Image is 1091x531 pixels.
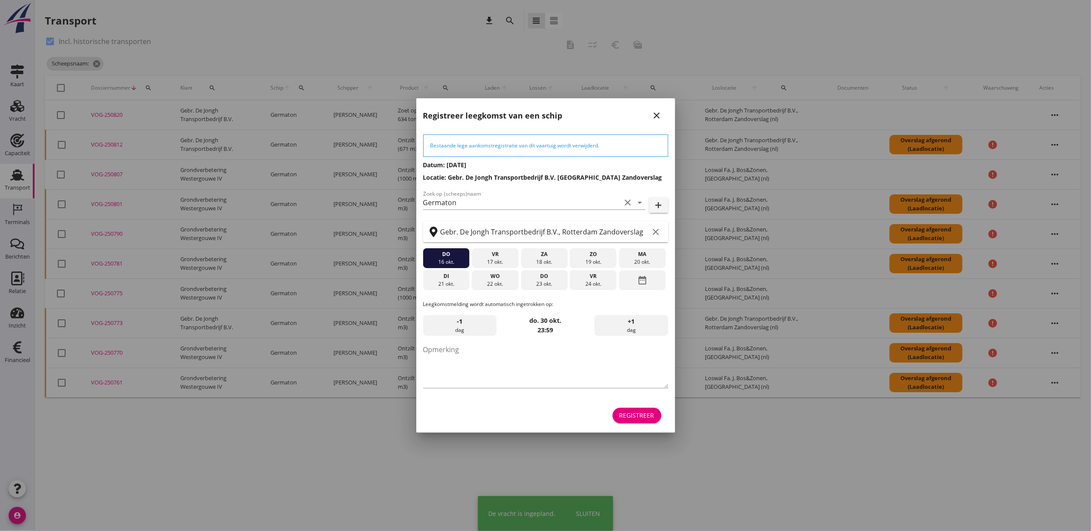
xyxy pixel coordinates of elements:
i: clear [623,197,633,208]
div: 16 okt. [425,258,467,266]
i: clear [651,227,661,237]
div: wo [474,272,516,280]
i: date_range [637,272,648,288]
div: 20 okt. [621,258,663,266]
div: dag [594,315,668,336]
i: add [654,200,664,210]
div: Bestaande lege aankomstregistratie van dit vaartuig wordt verwijderd. [431,142,661,150]
div: dag [423,315,497,336]
div: do [523,272,565,280]
div: 22 okt. [474,280,516,288]
div: 21 okt. [425,280,467,288]
div: ma [621,250,663,258]
div: 23 okt. [523,280,565,288]
div: 17 okt. [474,258,516,266]
i: close [652,110,662,121]
textarea: Opmerking [423,343,668,388]
div: zo [572,250,614,258]
h3: Datum: [DATE] [423,160,668,169]
span: -1 [457,317,462,326]
h2: Registreer leegkomst van een schip [423,110,563,122]
div: Registreer [619,411,654,420]
div: za [523,250,565,258]
button: Registreer [613,408,661,423]
div: 18 okt. [523,258,565,266]
p: Leegkomstmelding wordt automatisch ingetrokken op: [423,300,668,308]
h3: Locatie: Gebr. De Jongh Transportbedrijf B.V. [GEOGRAPHIC_DATA] Zandoverslag [423,173,668,182]
span: +1 [628,317,635,326]
i: arrow_drop_down [635,197,645,208]
div: vr [572,272,614,280]
input: Zoek op terminal of plaats [440,225,649,239]
input: Zoek op (scheeps)naam [423,196,621,209]
div: di [425,272,467,280]
div: 24 okt. [572,280,614,288]
div: vr [474,250,516,258]
div: 19 okt. [572,258,614,266]
div: do [425,250,467,258]
strong: 23:59 [538,326,553,334]
strong: do. 30 okt. [530,316,562,325]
